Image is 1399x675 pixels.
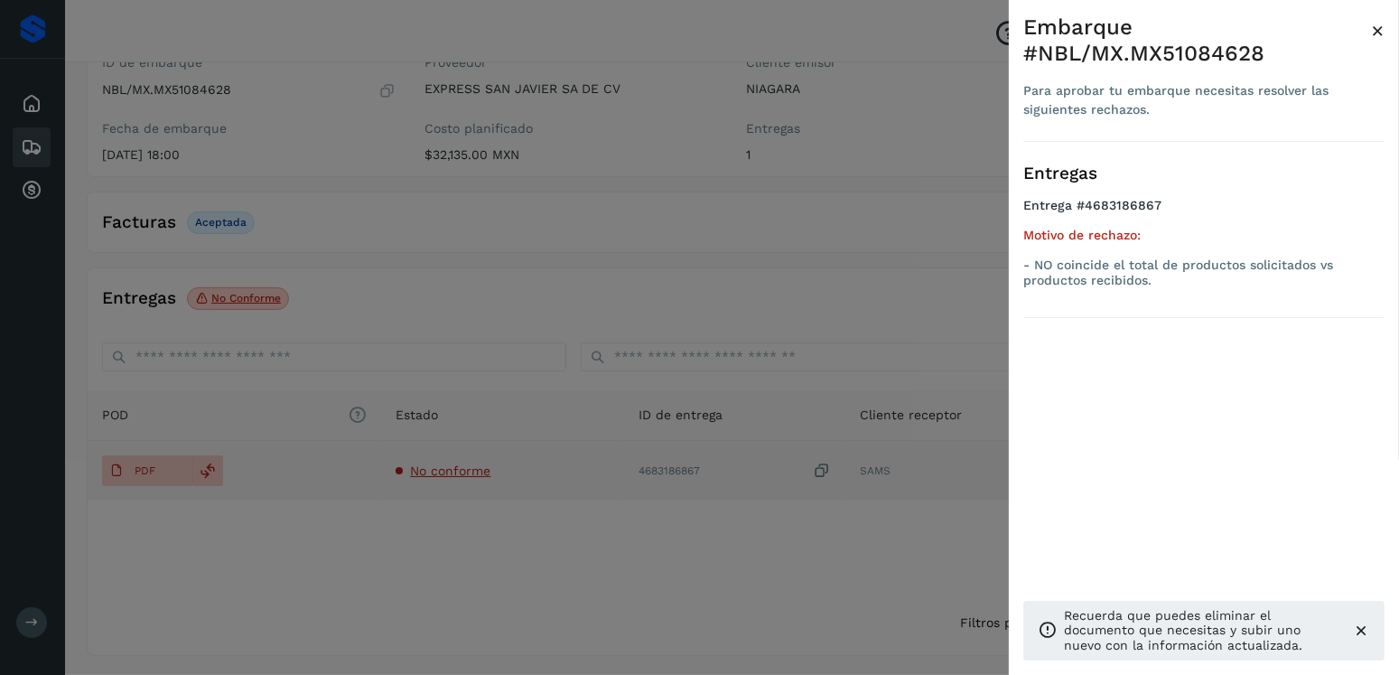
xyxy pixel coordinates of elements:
[1371,14,1385,47] button: Close
[1023,164,1385,184] h3: Entregas
[1064,608,1338,653] p: Recuerda que puedes eliminar el documento que necesitas y subir uno nuevo con la información actu...
[1023,258,1385,288] p: - NO coincide el total de productos solicitados vs productos recibidos.
[1371,18,1385,43] span: ×
[1023,81,1371,119] div: Para aprobar tu embarque necesitas resolver las siguientes rechazos.
[1023,14,1371,67] div: Embarque #NBL/MX.MX51084628
[1023,198,1385,228] h4: Entrega #4683186867
[1023,228,1385,243] h5: Motivo de rechazo:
